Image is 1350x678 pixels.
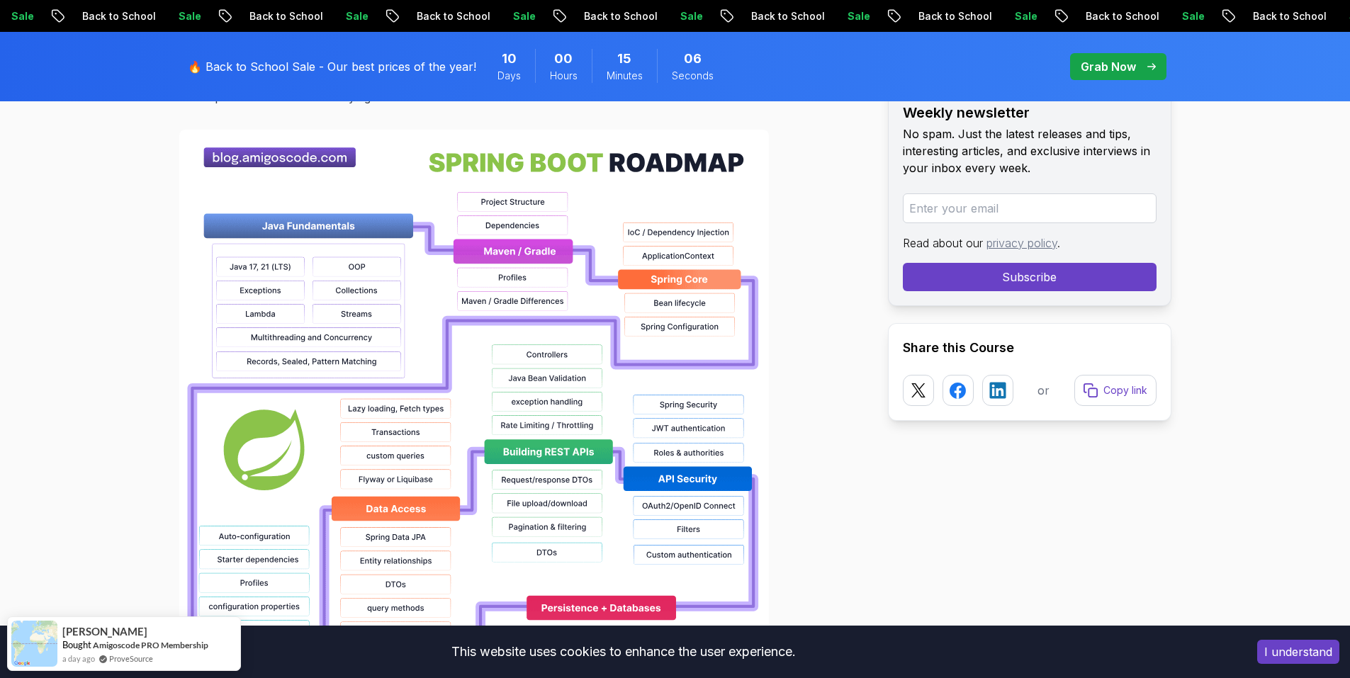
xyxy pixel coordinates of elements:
[11,621,57,667] img: provesource social proof notification image
[62,626,147,638] span: [PERSON_NAME]
[240,9,336,23] p: Back to School
[109,654,153,663] a: ProveSource
[1257,640,1339,664] button: Accept cookies
[903,235,1157,252] p: Read about our .
[903,193,1157,223] input: Enter your email
[188,58,476,75] p: 🔥 Back to School Sale - Our best prices of the year!
[1037,382,1050,399] p: or
[1081,58,1136,75] p: Grab Now
[93,640,208,650] a: Amigoscode PRO Membership
[497,69,521,83] span: Days
[741,9,838,23] p: Back to School
[169,9,214,23] p: Sale
[838,9,883,23] p: Sale
[574,9,670,23] p: Back to School
[1005,9,1050,23] p: Sale
[1074,375,1157,406] button: Copy link
[1103,383,1147,397] p: Copy link
[684,49,702,69] span: 6 Seconds
[11,636,1236,667] div: This website uses cookies to enhance the user experience.
[670,9,716,23] p: Sale
[72,9,169,23] p: Back to School
[1243,9,1339,23] p: Back to School
[1172,9,1217,23] p: Sale
[617,49,631,69] span: 15 Minutes
[550,69,578,83] span: Hours
[1076,9,1172,23] p: Back to School
[503,9,549,23] p: Sale
[336,9,381,23] p: Sale
[903,263,1157,291] button: Subscribe
[407,9,503,23] p: Back to School
[672,69,714,83] span: Seconds
[909,9,1005,23] p: Back to School
[986,236,1057,250] a: privacy policy
[903,103,1157,123] h2: Weekly newsletter
[1,9,47,23] p: Sale
[62,639,91,650] span: Bought
[554,49,573,69] span: 0 Hours
[903,125,1157,176] p: No spam. Just the latest releases and tips, interesting articles, and exclusive interviews in you...
[903,338,1157,358] h2: Share this Course
[607,69,643,83] span: Minutes
[502,49,517,69] span: 10 Days
[62,652,95,665] span: a day ago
